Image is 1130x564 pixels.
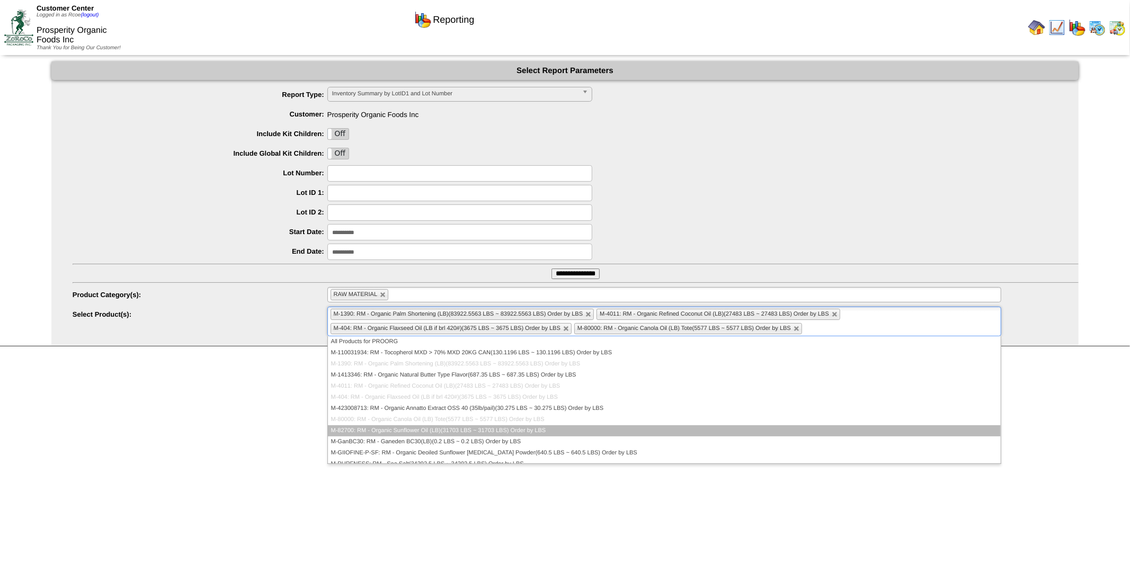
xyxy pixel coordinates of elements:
label: Lot ID 2: [73,208,327,216]
li: M-80000: RM - Organic Canola Oil (LB) Tote(5577 LBS ~ 5577 LBS) Order by LBS [328,414,1001,425]
span: Prosperity Organic Foods Inc [37,26,107,44]
label: Start Date: [73,228,327,236]
label: Report Type: [73,91,327,99]
li: M-1390: RM - Organic Palm Shortening (LB)(83922.5563 LBS ~ 83922.5563 LBS) Order by LBS [328,359,1001,370]
li: M-GIIOFINE-P-SF: RM - Organic Deoiled Sunflower [MEDICAL_DATA] Powder(640.5 LBS ~ 640.5 LBS) Orde... [328,447,1001,459]
label: Include Global Kit Children: [73,149,327,157]
span: M-404: RM - Organic Flaxseed Oil (LB if brl 420#)(3675 LBS ~ 3675 LBS) Order by LBS [334,325,560,332]
img: ZoRoCo_Logo(Green%26Foil)%20jpg.webp [4,10,33,45]
img: calendarinout.gif [1109,19,1126,36]
label: Select Product(s): [73,310,327,318]
span: Inventory Summary by LotID1 and Lot Number [332,87,578,100]
li: All Products for PROORG [328,336,1001,347]
img: line_graph.gif [1048,19,1065,36]
label: Lot ID 1: [73,189,327,196]
label: Customer: [73,110,327,118]
span: Logged in as Rcoe [37,12,99,18]
span: M-80000: RM - Organic Canola Oil (LB) Tote(5577 LBS ~ 5577 LBS) Order by LBS [577,325,791,332]
span: Prosperity Organic Foods Inc [73,106,1079,119]
span: Thank You for Being Our Customer! [37,45,121,51]
li: M-82700: RM - Organic Sunflower Oil (LB)(31703 LBS ~ 31703 LBS) Order by LBS [328,425,1001,436]
a: (logout) [81,12,99,18]
label: Product Category(s): [73,291,327,299]
span: Customer Center [37,4,94,12]
span: RAW MATERIAL [334,291,378,298]
li: M-PURFNESS: RM - Sea Salt(34292.5 LBS ~ 34292.5 LBS) Order by LBS [328,459,1001,470]
li: M-1413346: RM - Organic Natural Butter Type Flavor(687.35 LBS ~ 687.35 LBS) Order by LBS [328,370,1001,381]
label: Off [328,148,349,159]
img: home.gif [1028,19,1045,36]
span: M-4011: RM - Organic Refined Coconut Oil (LB)(27483 LBS ~ 27483 LBS) Order by LBS [600,311,829,317]
img: calendarprod.gif [1089,19,1106,36]
label: Off [328,129,349,139]
img: graph.gif [1069,19,1085,36]
img: graph.gif [414,11,431,28]
label: Include Kit Children: [73,130,327,138]
span: Reporting [433,14,474,25]
div: Select Report Parameters [51,61,1079,80]
label: Lot Number: [73,169,327,177]
div: OnOff [327,128,350,140]
span: M-1390: RM - Organic Palm Shortening (LB)(83922.5563 LBS ~ 83922.5563 LBS) Order by LBS [334,311,583,317]
label: End Date: [73,247,327,255]
div: OnOff [327,148,350,159]
li: M-GanBC30: RM - Ganeden BC30(LB)(0.2 LBS ~ 0.2 LBS) Order by LBS [328,436,1001,447]
li: M-404: RM - Organic Flaxseed Oil (LB if brl 420#)(3675 LBS ~ 3675 LBS) Order by LBS [328,392,1001,403]
li: M-423008713: RM - Organic Annatto Extract OSS 40 (35lb/pail)(30.275 LBS ~ 30.275 LBS) Order by LBS [328,403,1001,414]
li: M-110031934: RM - Tocopherol MXD > 70% MXD 20KG CAN(130.1196 LBS ~ 130.1196 LBS) Order by LBS [328,347,1001,359]
li: M-4011: RM - Organic Refined Coconut Oil (LB)(27483 LBS ~ 27483 LBS) Order by LBS [328,381,1001,392]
